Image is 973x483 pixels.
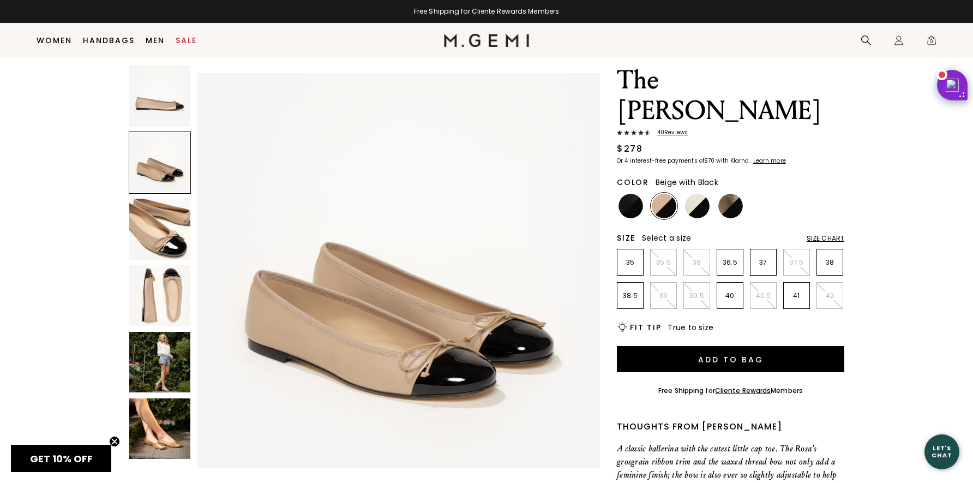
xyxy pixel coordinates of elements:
a: Learn more [752,158,786,164]
img: Ecru with Black [685,194,710,218]
klarna-placement-style-cta: Learn more [753,157,786,165]
img: The Rosa [129,199,190,260]
img: The Rosa [129,65,190,127]
h2: Color [617,178,649,187]
button: Add to Bag [617,346,844,372]
h2: Fit Tip [630,323,661,332]
a: Cliente Rewards [715,386,771,395]
h1: The [PERSON_NAME] [617,65,844,126]
a: Women [37,36,72,45]
img: The Rosa [129,331,190,392]
div: Free Shipping for Members [658,386,803,395]
span: Beige with Black [656,177,718,188]
p: 38 [817,258,843,267]
p: 35 [617,258,643,267]
img: Beige with Black [652,194,676,218]
img: The Rosa [129,398,190,459]
div: Size Chart [807,234,844,243]
p: 36 [684,258,710,267]
p: 39 [651,291,676,300]
a: 40Reviews [617,129,844,138]
span: Select a size [642,232,691,243]
klarna-placement-style-body: Or 4 interest-free payments of [617,157,704,165]
div: Let's Chat [924,445,959,458]
span: GET 10% OFF [30,452,93,466]
span: 40 Review s [651,129,688,136]
p: 39.5 [684,291,710,300]
button: Close teaser [109,436,120,447]
p: 42 [817,291,843,300]
klarna-placement-style-body: with Klarna [716,157,752,165]
h2: Size [617,234,635,242]
div: GET 10% OFFClose teaser [11,445,111,472]
p: 37.5 [784,258,809,267]
span: True to size [668,322,713,333]
div: Thoughts from [PERSON_NAME] [617,420,844,433]
p: 40.5 [750,291,776,300]
span: 0 [926,37,937,48]
img: The Rosa [129,265,190,326]
div: $278 [617,142,642,156]
p: 40 [717,291,743,300]
p: 38.5 [617,291,643,300]
p: 35.5 [651,258,676,267]
a: Men [146,36,165,45]
p: 37 [750,258,776,267]
img: Black with Black [618,194,643,218]
img: The Rosa [197,73,600,476]
img: M.Gemi [444,34,530,47]
img: Antique Gold with Black [718,194,743,218]
a: Handbags [83,36,135,45]
klarna-placement-style-amount: $70 [704,157,714,165]
a: Sale [176,36,197,45]
p: 41 [784,291,809,300]
p: 36.5 [717,258,743,267]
